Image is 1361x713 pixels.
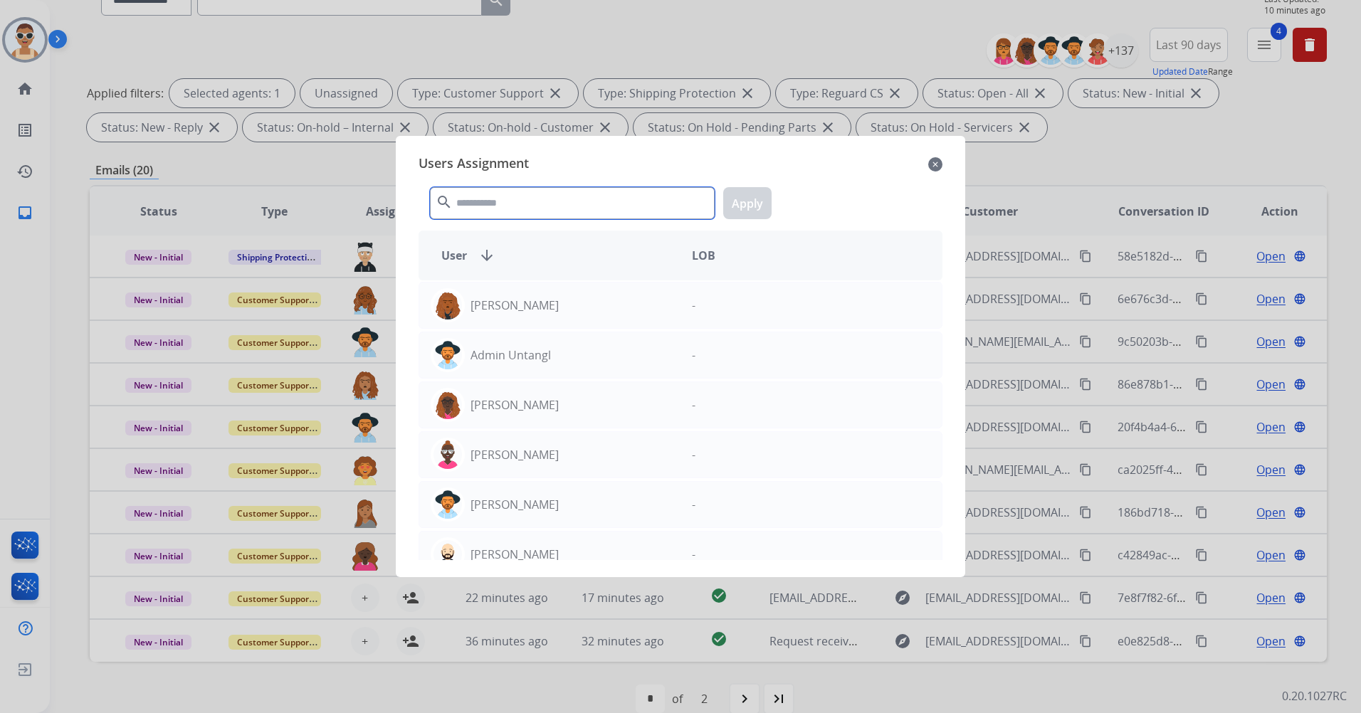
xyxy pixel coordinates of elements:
[692,396,695,413] p: -
[478,247,495,264] mat-icon: arrow_downward
[471,396,559,413] p: [PERSON_NAME]
[692,546,695,563] p: -
[723,187,772,219] button: Apply
[928,156,942,173] mat-icon: close
[471,347,551,364] p: Admin Untangl
[436,194,453,211] mat-icon: search
[471,446,559,463] p: [PERSON_NAME]
[419,153,529,176] span: Users Assignment
[692,446,695,463] p: -
[471,496,559,513] p: [PERSON_NAME]
[430,247,680,264] div: User
[692,496,695,513] p: -
[692,297,695,314] p: -
[692,247,715,264] span: LOB
[692,347,695,364] p: -
[471,546,559,563] p: [PERSON_NAME]
[471,297,559,314] p: [PERSON_NAME]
